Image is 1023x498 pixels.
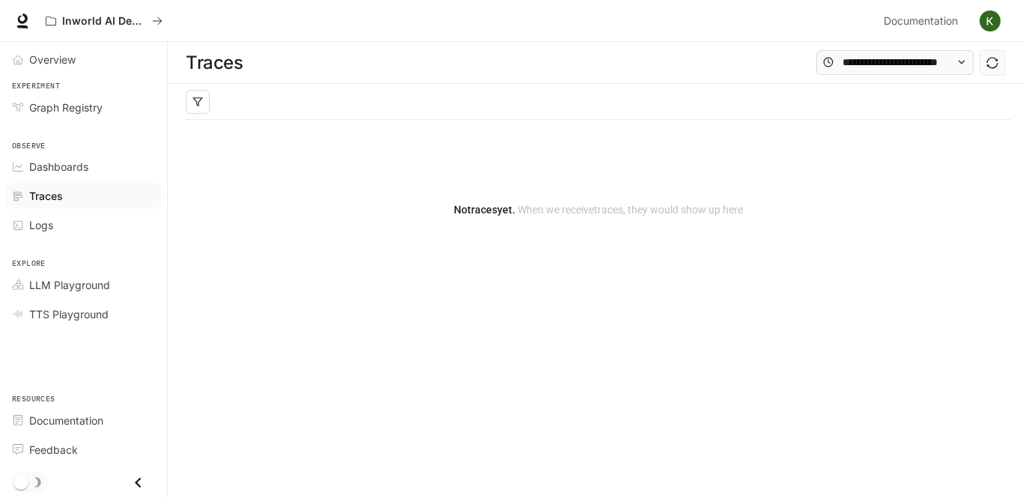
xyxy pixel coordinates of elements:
span: Documentation [884,12,958,31]
a: Logs [6,212,161,238]
span: Traces [29,188,63,204]
a: Documentation [6,407,161,434]
button: All workspaces [39,6,169,36]
article: No traces yet. [454,201,743,218]
span: Overview [29,52,76,67]
h1: Traces [186,48,243,78]
a: Graph Registry [6,94,161,121]
span: LLM Playground [29,277,110,293]
a: Traces [6,183,161,209]
span: Logs [29,217,53,233]
a: LLM Playground [6,272,161,298]
a: Feedback [6,437,161,463]
a: Overview [6,46,161,73]
a: Dashboards [6,154,161,180]
a: TTS Playground [6,301,161,327]
button: Close drawer [121,467,155,498]
img: User avatar [980,10,1001,31]
span: Dashboards [29,159,88,174]
a: Documentation [878,6,969,36]
span: Documentation [29,413,103,428]
button: User avatar [975,6,1005,36]
span: When we receive traces , they would show up here [515,204,743,216]
span: TTS Playground [29,306,109,322]
span: Graph Registry [29,100,103,115]
span: Feedback [29,442,78,458]
p: Inworld AI Demos [62,15,146,28]
span: Dark mode toggle [13,473,28,490]
span: sync [986,57,998,69]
